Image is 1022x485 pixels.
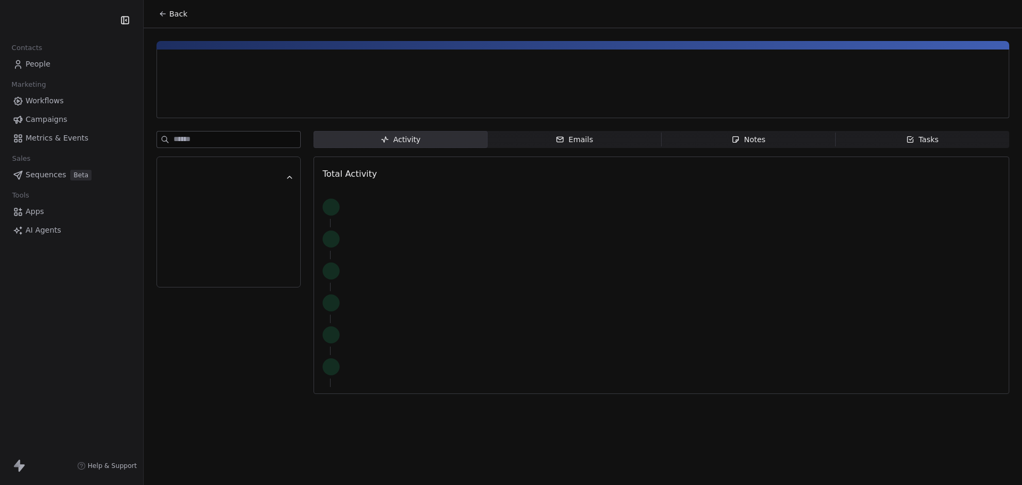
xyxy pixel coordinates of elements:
a: Help & Support [77,462,137,470]
a: SequencesBeta [9,166,135,184]
div: Tasks [906,134,939,145]
a: AI Agents [9,221,135,239]
span: Campaigns [26,114,67,125]
span: Metrics & Events [26,133,88,144]
span: Total Activity [323,169,377,179]
div: Notes [731,134,765,145]
a: Metrics & Events [9,129,135,147]
span: Marketing [7,77,51,93]
a: People [9,55,135,73]
span: Back [169,9,187,19]
a: Apps [9,203,135,220]
span: Beta [70,170,92,180]
span: Workflows [26,95,64,106]
a: Workflows [9,92,135,110]
span: Apps [26,206,44,217]
span: People [26,59,51,70]
span: Tools [7,187,34,203]
span: AI Agents [26,225,61,236]
span: Sequences [26,169,66,180]
span: Sales [7,151,35,167]
span: Contacts [7,40,47,56]
a: Campaigns [9,111,135,128]
div: Emails [556,134,593,145]
span: Help & Support [88,462,137,470]
button: Back [152,4,194,23]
